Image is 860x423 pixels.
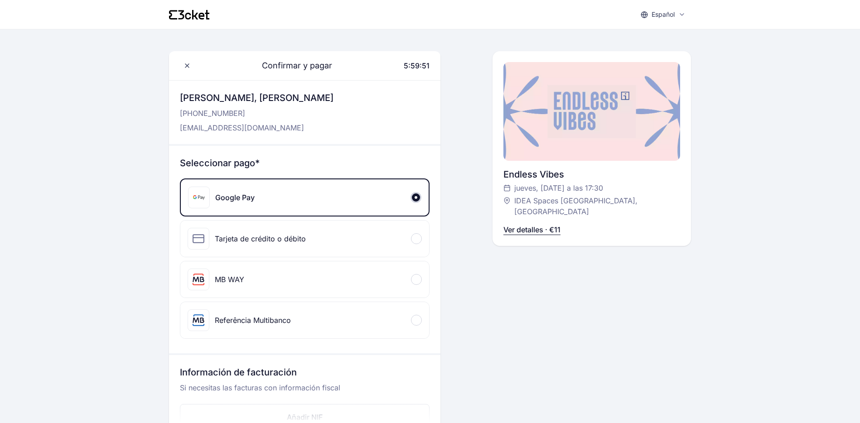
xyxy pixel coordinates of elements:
[514,195,671,217] span: IDEA Spaces [GEOGRAPHIC_DATA], [GEOGRAPHIC_DATA]
[180,157,430,169] h3: Seleccionar pago*
[503,224,560,235] p: Ver detalles · €11
[180,91,333,104] h3: [PERSON_NAME], [PERSON_NAME]
[215,233,306,244] div: Tarjeta de crédito o débito
[180,366,430,382] h3: Información de facturación
[215,315,291,326] div: Referência Multibanco
[215,274,244,285] div: MB WAY
[180,122,333,133] p: [EMAIL_ADDRESS][DOMAIN_NAME]
[180,382,430,400] p: Si necesitas las facturas con información fiscal
[180,108,333,119] p: [PHONE_NUMBER]
[503,168,680,181] div: Endless Vibes
[215,192,255,203] div: Google Pay
[404,61,430,70] span: 5:59:51
[251,59,332,72] span: Confirmar y pagar
[652,10,675,19] p: Español
[514,183,603,193] span: jueves, [DATE] a las 17:30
